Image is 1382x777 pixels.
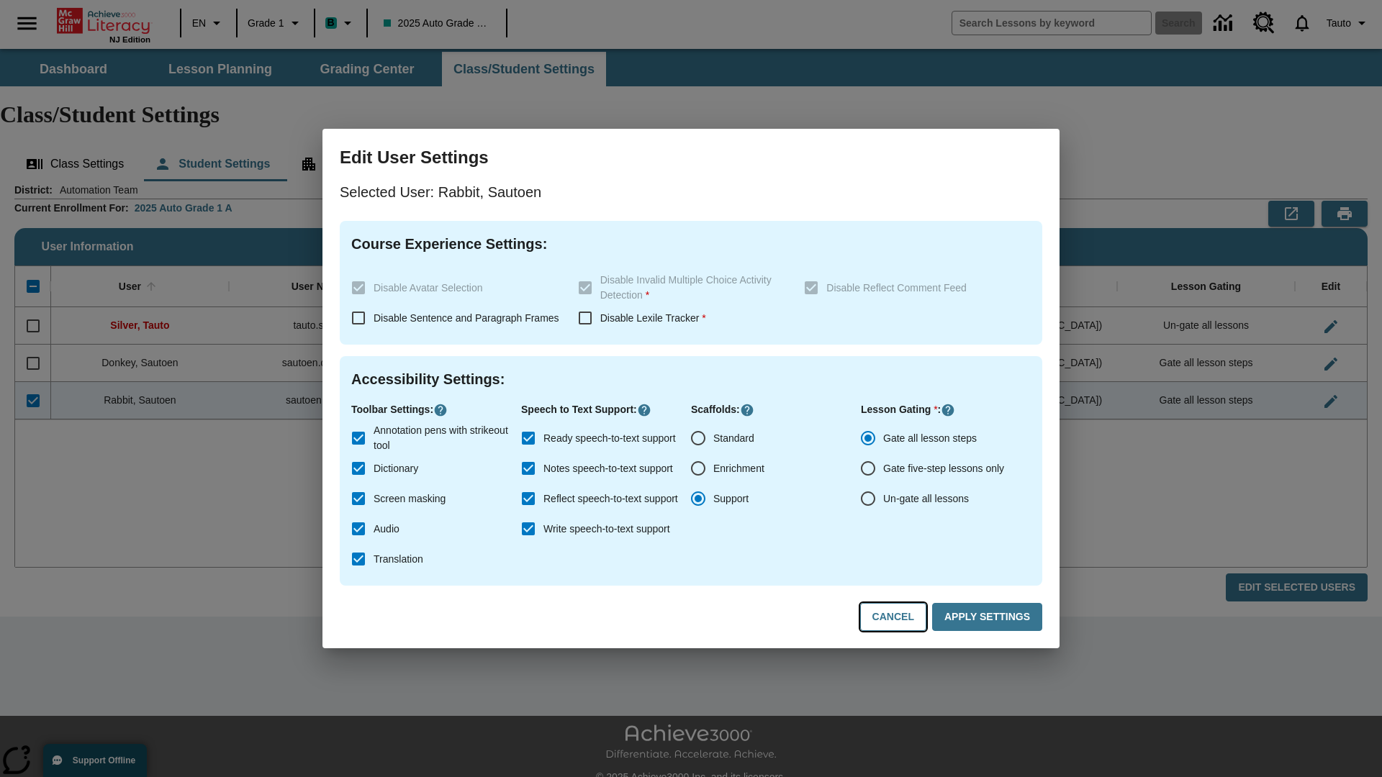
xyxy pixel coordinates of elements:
[374,312,559,324] span: Disable Sentence and Paragraph Frames
[713,491,749,506] span: Support
[637,403,651,417] button: Click here to know more about
[883,491,969,506] span: Un-gate all lessons
[826,282,967,294] span: Disable Reflect Comment Feed
[374,282,483,294] span: Disable Avatar Selection
[351,232,1031,255] h4: Course Experience Settings :
[883,431,977,446] span: Gate all lesson steps
[740,403,754,417] button: Click here to know more about
[713,461,764,476] span: Enrichment
[340,181,1042,204] p: Selected User: Rabbit, Sautoen
[521,402,691,417] p: Speech to Text Support :
[570,273,793,303] label: These settings are specific to individual classes. To see these settings or make changes, please ...
[433,403,448,417] button: Click here to know more about
[374,461,418,476] span: Dictionary
[883,461,1004,476] span: Gate five-step lessons only
[600,274,772,301] span: Disable Invalid Multiple Choice Activity Detection
[374,423,510,453] span: Annotation pens with strikeout tool
[374,491,446,506] span: Screen masking
[691,402,861,417] p: Scaffolds :
[351,402,521,417] p: Toolbar Settings :
[860,603,926,631] button: Cancel
[543,522,670,537] span: Write speech-to-text support
[340,146,1042,169] h3: Edit User Settings
[374,552,423,567] span: Translation
[543,461,673,476] span: Notes speech-to-text support
[351,368,1031,391] h4: Accessibility Settings :
[600,312,706,324] span: Disable Lexile Tracker
[941,403,955,417] button: Click here to know more about
[861,402,1031,417] p: Lesson Gating :
[343,273,566,303] label: These settings are specific to individual classes. To see these settings or make changes, please ...
[932,603,1042,631] button: Apply Settings
[543,491,678,506] span: Reflect speech-to-text support
[543,431,676,446] span: Ready speech-to-text support
[713,431,754,446] span: Standard
[374,522,399,537] span: Audio
[796,273,1019,303] label: These settings are specific to individual classes. To see these settings or make changes, please ...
